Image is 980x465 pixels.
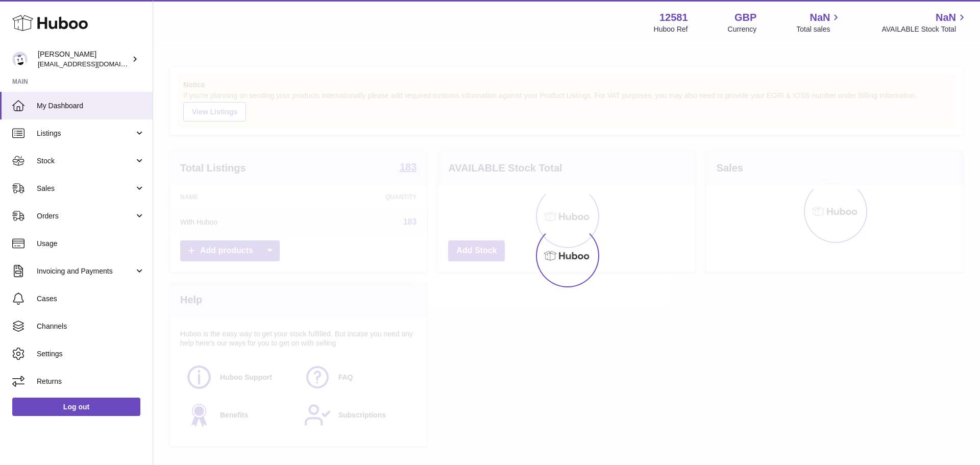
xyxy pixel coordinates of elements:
[796,25,842,34] span: Total sales
[37,184,134,193] span: Sales
[37,129,134,138] span: Listings
[12,398,140,416] a: Log out
[38,50,130,69] div: [PERSON_NAME]
[659,11,688,25] strong: 12581
[810,11,830,25] span: NaN
[38,60,150,68] span: [EMAIL_ADDRESS][DOMAIN_NAME]
[37,211,134,221] span: Orders
[734,11,756,25] strong: GBP
[37,156,134,166] span: Stock
[728,25,757,34] div: Currency
[881,25,968,34] span: AVAILABLE Stock Total
[881,11,968,34] a: NaN AVAILABLE Stock Total
[37,239,145,249] span: Usage
[37,294,145,304] span: Cases
[37,266,134,276] span: Invoicing and Payments
[37,349,145,359] span: Settings
[37,322,145,331] span: Channels
[12,52,28,67] img: rnash@drink-trip.com
[37,377,145,386] span: Returns
[37,101,145,111] span: My Dashboard
[654,25,688,34] div: Huboo Ref
[936,11,956,25] span: NaN
[796,11,842,34] a: NaN Total sales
